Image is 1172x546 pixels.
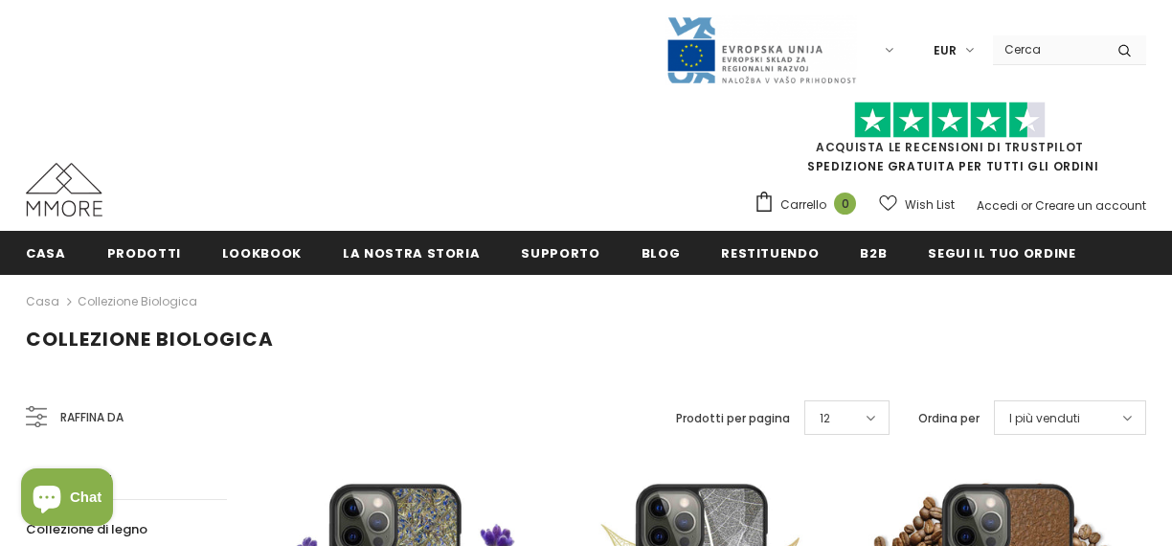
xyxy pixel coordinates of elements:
[665,15,857,85] img: Javni Razpis
[1035,197,1146,214] a: Creare un account
[26,290,59,313] a: Casa
[521,231,599,274] a: supporto
[107,244,181,262] span: Prodotti
[26,163,102,216] img: Casi MMORE
[1021,197,1032,214] span: or
[343,231,480,274] a: La nostra storia
[222,244,302,262] span: Lookbook
[1009,409,1080,428] span: I più venduti
[222,231,302,274] a: Lookbook
[26,244,66,262] span: Casa
[928,244,1075,262] span: Segui il tuo ordine
[60,407,124,428] span: Raffina da
[860,244,887,262] span: B2B
[78,293,197,309] a: Collezione biologica
[343,244,480,262] span: La nostra storia
[993,35,1103,63] input: Search Site
[676,409,790,428] label: Prodotti per pagina
[754,191,866,219] a: Carrello 0
[834,193,856,215] span: 0
[721,244,819,262] span: Restituendo
[934,41,957,60] span: EUR
[918,409,980,428] label: Ordina per
[642,231,681,274] a: Blog
[816,139,1084,155] a: Acquista le recensioni di TrustPilot
[820,409,830,428] span: 12
[521,244,599,262] span: supporto
[977,197,1018,214] a: Accedi
[26,326,274,353] span: Collezione biologica
[928,231,1075,274] a: Segui il tuo ordine
[905,195,955,215] span: Wish List
[879,188,955,221] a: Wish List
[754,110,1146,174] span: SPEDIZIONE GRATUITA PER TUTTI GLI ORDINI
[642,244,681,262] span: Blog
[780,195,826,215] span: Carrello
[854,102,1046,139] img: Fidati di Pilot Stars
[665,41,857,57] a: Javni Razpis
[26,231,66,274] a: Casa
[107,231,181,274] a: Prodotti
[860,231,887,274] a: B2B
[721,231,819,274] a: Restituendo
[15,468,119,531] inbox-online-store-chat: Shopify online store chat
